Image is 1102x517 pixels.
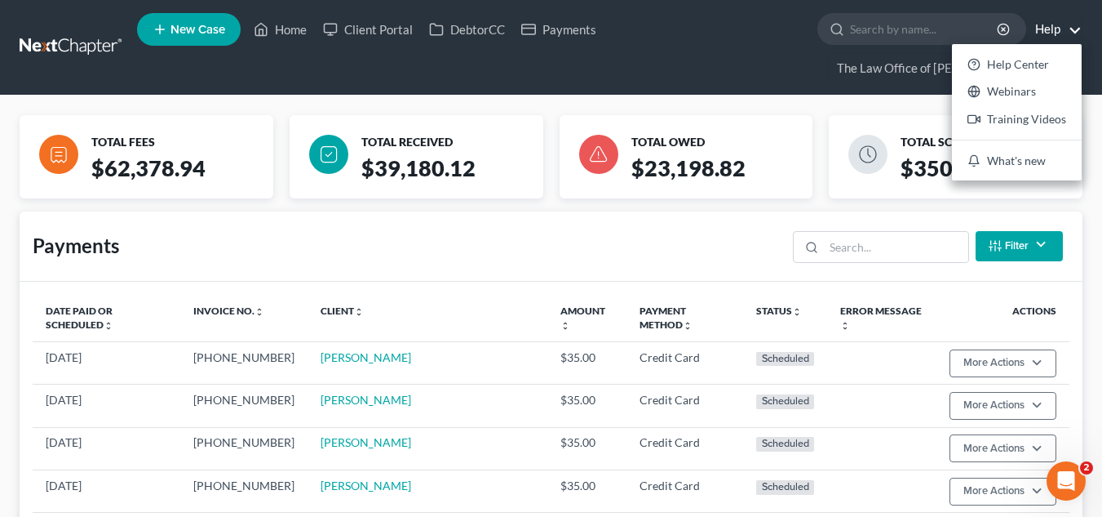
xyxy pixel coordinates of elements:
i: unfold_more [104,321,113,331]
img: Profile image for Emma [19,57,51,90]
div: [PERSON_NAME] [58,74,153,91]
td: [PHONE_NUMBER] [180,427,308,470]
a: Webinars [952,78,1082,106]
td: [DATE] [33,341,180,384]
span: New Case [170,24,225,36]
a: Payment Methodunfold_more [640,305,693,331]
a: Client Portal [315,15,421,44]
button: More Actions [949,478,1056,506]
i: unfold_more [683,321,693,331]
td: $35.00 [547,470,626,513]
h1: Messages [121,7,209,35]
input: Search by name... [850,14,999,44]
td: Credit Card [626,385,744,427]
div: • 56m ago [156,134,213,151]
img: icon-file-b29cf8da5eedfc489a46aaea687006073f244b5a23b9e007f89f024b0964413f.svg [39,135,78,174]
td: [PHONE_NUMBER] [180,341,308,384]
img: icon-check-083e517794b2d0c9857e4f635ab0b7af2d0c08d6536bacabfc8e022616abee0b.svg [309,135,348,174]
div: $23,198.82 [625,154,826,198]
button: Filter [976,231,1063,261]
td: Credit Card [626,341,744,384]
div: TOTAL SCHEDULED [901,135,1076,150]
span: 2 [1080,461,1093,475]
a: Help Center [952,51,1082,78]
iframe: Intercom live chat [1047,461,1086,501]
div: [PERSON_NAME] [58,134,153,151]
th: Actions [936,295,1069,342]
input: Search... [824,232,968,263]
a: Error Messageunfold_more [840,305,922,331]
div: $350.00 [894,154,1095,198]
div: • 8m ago [156,74,206,91]
button: Send us a message [75,317,251,350]
i: unfold_more [560,321,570,331]
i: unfold_more [254,307,264,317]
span: Help [259,408,285,419]
div: Payments [33,233,119,259]
div: TOTAL FEES [91,135,267,150]
a: [PERSON_NAME] [321,393,411,407]
div: TOTAL RECEIVED [361,135,537,150]
td: [DATE] [33,427,180,470]
a: What's new [952,147,1082,175]
div: TOTAL OWED [631,135,807,150]
button: More Actions [949,392,1056,420]
td: [PHONE_NUMBER] [180,385,308,427]
div: Scheduled [756,437,814,452]
a: Date Paid or Scheduledunfold_more [46,305,113,331]
div: [PERSON_NAME] [58,194,153,212]
a: Invoice No.unfold_more [193,305,264,317]
img: icon-clock-d73164eb2ae29991c6cfd87df313ee0fe99a8f842979cbe5c34fb2ad7dc89896.svg [848,135,887,174]
img: Profile image for Emma [19,118,51,150]
img: Profile image for Lindsey [19,178,51,211]
a: Help [1027,15,1082,44]
span: Messages [131,408,194,419]
span: Home [38,408,71,419]
a: Payments [513,15,604,44]
i: unfold_more [840,321,850,331]
td: [PHONE_NUMBER] [180,470,308,513]
i: unfold_more [354,307,364,317]
div: • 56m ago [156,194,213,212]
td: $35.00 [547,341,626,384]
button: More Actions [949,350,1056,377]
div: Scheduled [756,352,814,367]
div: Help [952,44,1082,181]
i: unfold_more [792,307,802,317]
div: Close [286,7,316,36]
a: The Law Office of [PERSON_NAME] PLLC [829,54,1082,83]
td: $35.00 [547,427,626,470]
td: [DATE] [33,385,180,427]
a: Statusunfold_more [756,305,802,317]
a: [PERSON_NAME] [321,350,411,364]
button: More Actions [949,435,1056,462]
a: Home [246,15,315,44]
a: [PERSON_NAME] [321,435,411,449]
button: Messages [108,367,217,432]
a: Amountunfold_more [560,305,605,331]
a: Training Videos [952,105,1082,133]
div: Scheduled [756,480,814,495]
div: Scheduled [756,394,814,409]
td: Credit Card [626,427,744,470]
button: Help [218,367,326,432]
a: [PERSON_NAME] [321,479,411,492]
div: $62,378.94 [85,154,286,198]
td: $35.00 [547,385,626,427]
a: DebtorCC [421,15,513,44]
td: Credit Card [626,470,744,513]
a: Clientunfold_more [321,305,364,317]
td: [DATE] [33,470,180,513]
div: $39,180.12 [355,154,556,198]
img: icon-danger-e58c4ab046b7aead248db79479122951d35969c85d4bc7e3c99ded9e97da88b9.svg [579,135,618,174]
